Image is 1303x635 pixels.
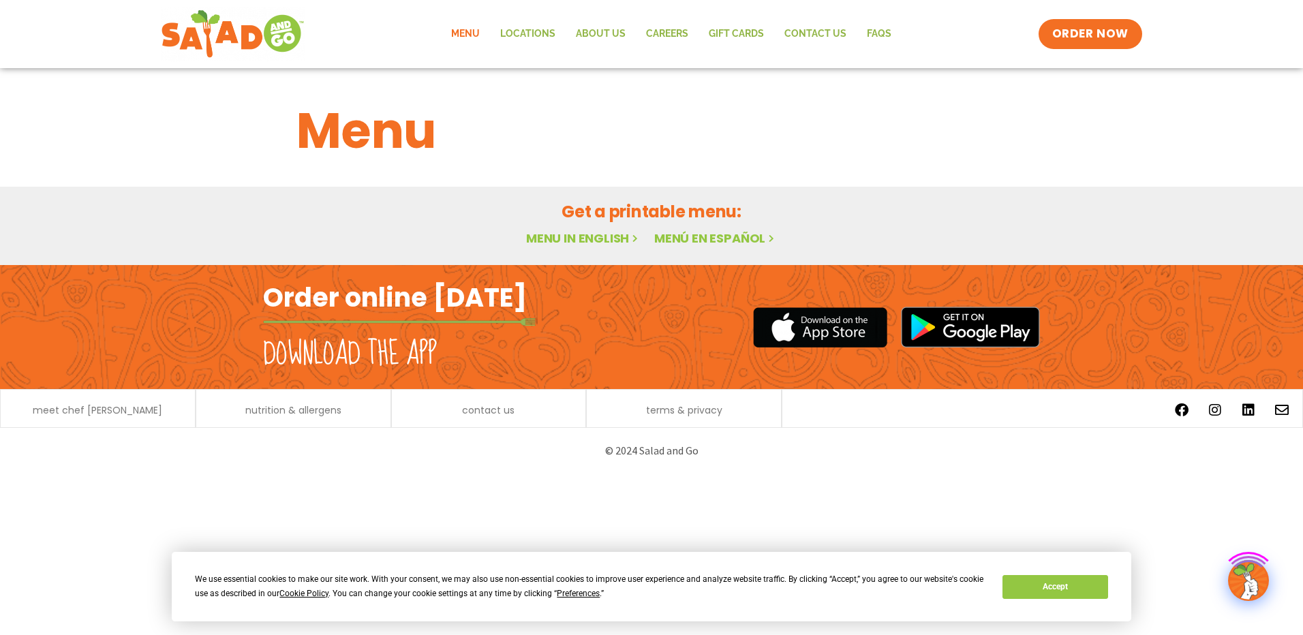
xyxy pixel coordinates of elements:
div: Cookie Consent Prompt [172,552,1131,621]
a: Contact Us [774,18,857,50]
img: google_play [901,307,1040,347]
img: new-SAG-logo-768×292 [161,7,305,61]
p: © 2024 Salad and Go [270,442,1033,460]
span: Preferences [557,589,600,598]
a: GIFT CARDS [699,18,774,50]
a: FAQs [857,18,902,50]
h2: Download the app [263,335,437,373]
img: appstore [753,305,887,350]
a: About Us [566,18,636,50]
a: terms & privacy [646,405,722,415]
nav: Menu [441,18,902,50]
h1: Menu [296,94,1007,168]
h2: Get a printable menu: [296,200,1007,223]
a: Careers [636,18,699,50]
a: Menu in English [526,230,641,247]
img: fork [263,318,536,326]
a: Menú en español [654,230,777,247]
a: nutrition & allergens [245,405,341,415]
h2: Order online [DATE] [263,281,527,314]
a: meet chef [PERSON_NAME] [33,405,162,415]
a: ORDER NOW [1039,19,1142,49]
a: Locations [490,18,566,50]
a: Menu [441,18,490,50]
button: Accept [1002,575,1107,599]
a: contact us [462,405,515,415]
span: ORDER NOW [1052,26,1129,42]
div: We use essential cookies to make our site work. With your consent, we may also use non-essential ... [195,572,986,601]
span: Cookie Policy [279,589,328,598]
